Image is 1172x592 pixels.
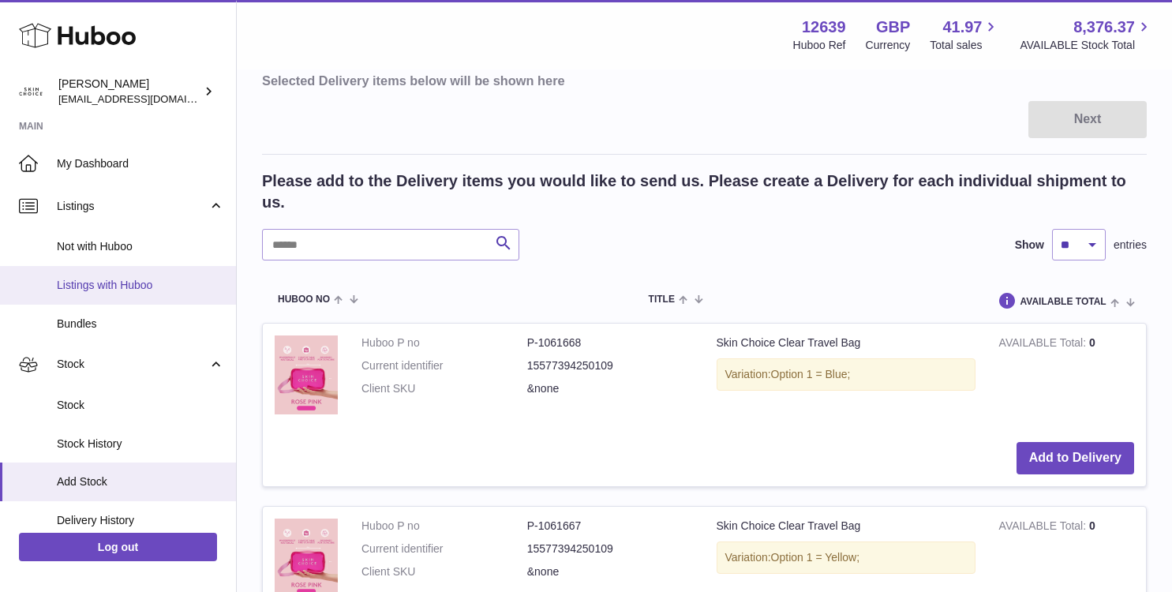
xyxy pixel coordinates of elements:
span: AVAILABLE Stock Total [1020,38,1153,53]
span: Stock History [57,437,224,451]
span: Add Stock [57,474,224,489]
dd: &none [527,564,693,579]
span: 8,376.37 [1073,17,1135,38]
td: Skin Choice Clear Travel Bag [705,324,987,430]
span: Listings with Huboo [57,278,224,293]
strong: GBP [876,17,910,38]
span: entries [1114,238,1147,253]
div: Huboo Ref [793,38,846,53]
span: Delivery History [57,513,224,528]
a: Log out [19,533,217,561]
span: Huboo no [278,294,330,305]
span: My Dashboard [57,156,224,171]
span: Stock [57,398,224,413]
strong: AVAILABLE Total [999,336,1089,353]
strong: 12639 [802,17,846,38]
button: Add to Delivery [1017,442,1134,474]
dt: Client SKU [361,564,527,579]
div: Currency [866,38,911,53]
dd: P-1061668 [527,335,693,350]
div: Variation: [717,358,975,391]
span: 41.97 [942,17,982,38]
dd: 15577394250109 [527,358,693,373]
span: Title [649,294,675,305]
img: admin@skinchoice.com [19,80,43,103]
div: Variation: [717,541,975,574]
span: Listings [57,199,208,214]
span: Not with Huboo [57,239,224,254]
dd: P-1061667 [527,519,693,534]
span: Option 1 = Blue; [771,368,851,380]
strong: AVAILABLE Total [999,519,1089,536]
dt: Current identifier [361,358,527,373]
dt: Huboo P no [361,519,527,534]
span: Total sales [930,38,1000,53]
span: Option 1 = Yellow; [771,551,859,564]
span: AVAILABLE Total [1020,297,1106,307]
div: [PERSON_NAME] [58,77,200,107]
h2: Please add to the Delivery items you would like to send us. Please create a Delivery for each ind... [262,170,1147,213]
label: Show [1015,238,1044,253]
dd: &none [527,381,693,396]
td: 0 [987,324,1146,430]
dt: Client SKU [361,381,527,396]
a: 8,376.37 AVAILABLE Stock Total [1020,17,1153,53]
img: Skin Choice Clear Travel Bag [275,335,338,414]
dt: Current identifier [361,541,527,556]
dt: Huboo P no [361,335,527,350]
dd: 15577394250109 [527,541,693,556]
a: 41.97 Total sales [930,17,1000,53]
h3: Selected Delivery items below will be shown here [262,72,1147,89]
span: Bundles [57,317,224,332]
span: Stock [57,357,208,372]
span: [EMAIL_ADDRESS][DOMAIN_NAME] [58,92,232,105]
